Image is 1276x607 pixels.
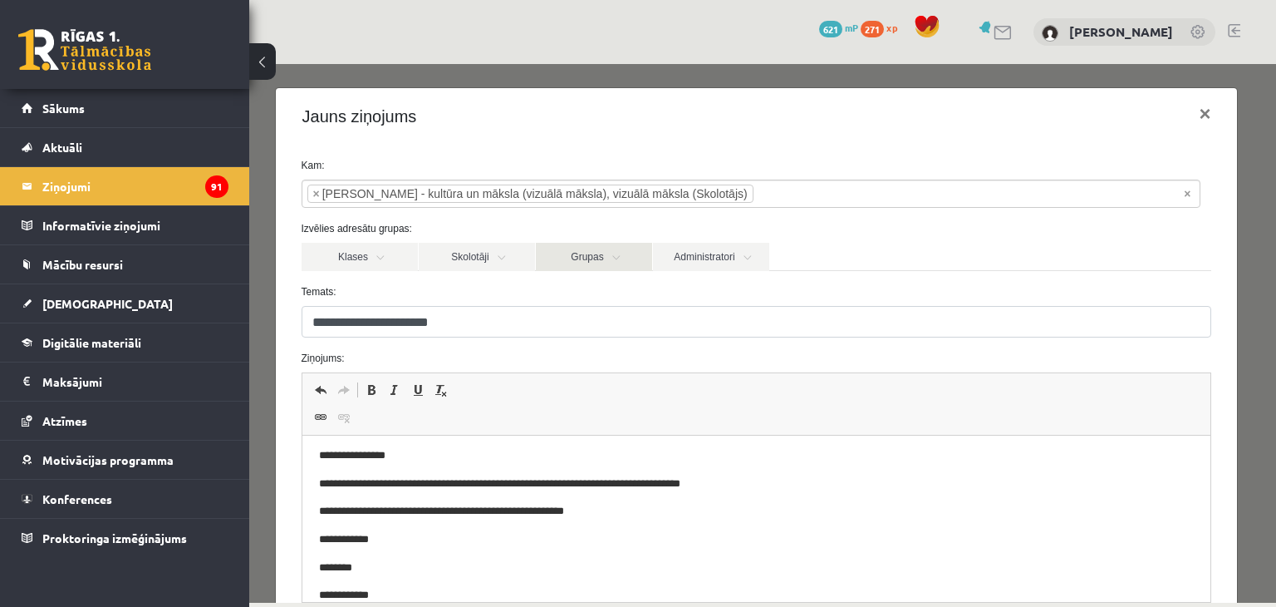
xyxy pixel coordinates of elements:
[40,287,975,302] label: Ziņojums:
[42,206,228,244] legend: Informatīvie ziņojumi
[60,315,83,337] a: Undo (Ctrl+Z)
[134,315,157,337] a: Italic (Ctrl+I)
[58,121,504,139] li: Ilze Kolka - kultūra un māksla (vizuālā māksla), vizuālā māksla (Skolotājs)
[22,363,228,401] a: Maksājumi
[83,315,106,337] a: Redo (Ctrl+Y)
[40,157,975,172] label: Izvēlies adresātu grupas:
[60,343,83,364] a: Link (Ctrl+K)
[22,441,228,479] a: Motivācijas programma
[1069,23,1173,40] a: [PERSON_NAME]
[404,179,520,207] a: Administratori
[22,128,228,166] a: Aktuāli
[42,452,174,467] span: Motivācijas programma
[1042,25,1058,42] img: Sandija Laķe
[42,531,187,545] span: Proktoringa izmēģinājums
[110,315,134,337] a: Bold (Ctrl+B)
[17,12,892,197] body: Rich Text Editor, wiswyg-editor-47433839502760-1760344467-64
[936,27,974,73] button: ×
[18,29,151,71] a: Rīgas 1. Tālmācības vidusskola
[53,40,168,65] h4: Jauns ziņojums
[22,89,228,127] a: Sākums
[42,413,87,428] span: Atzīmes
[157,315,180,337] a: Underline (Ctrl+U)
[22,206,228,244] a: Informatīvie ziņojumi
[40,220,975,235] label: Temats:
[42,335,141,350] span: Digitālie materiāli
[42,491,112,506] span: Konferences
[169,179,286,207] a: Skolotāji
[819,21,858,34] a: 621 mP
[42,296,173,311] span: [DEMOGRAPHIC_DATA]
[42,257,123,272] span: Mācību resursi
[42,140,82,155] span: Aktuāli
[22,519,228,557] a: Proktoringa izmēģinājums
[40,94,975,109] label: Kam:
[861,21,884,37] span: 271
[52,179,169,207] a: Klases
[53,372,962,538] iframe: Rich Text Editor, wiswyg-editor-47433839502760-1760344467-64
[845,21,858,34] span: mP
[22,284,228,323] a: [DEMOGRAPHIC_DATA]
[287,179,403,207] a: Grupas
[935,121,941,138] span: Noņemt visus vienumus
[83,343,106,364] a: Unlink
[180,315,204,337] a: Remove Format
[64,121,71,138] span: ×
[42,101,85,116] span: Sākums
[861,21,905,34] a: 271 xp
[886,21,897,34] span: xp
[22,323,228,362] a: Digitālie materiāli
[22,245,228,284] a: Mācību resursi
[205,175,228,198] i: 91
[22,480,228,518] a: Konferences
[22,402,228,440] a: Atzīmes
[819,21,842,37] span: 621
[42,167,228,205] legend: Ziņojumi
[42,363,228,401] legend: Maksājumi
[22,167,228,205] a: Ziņojumi91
